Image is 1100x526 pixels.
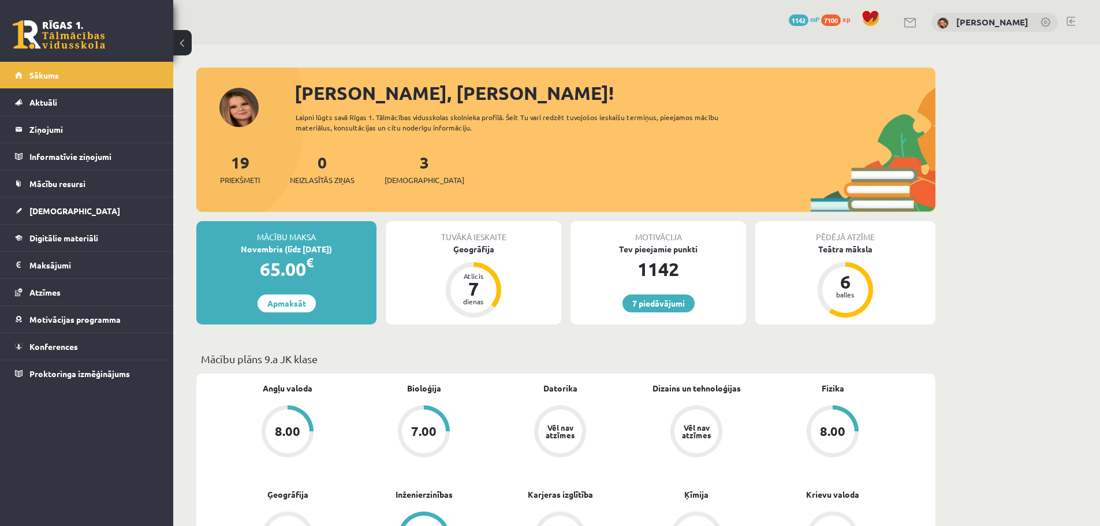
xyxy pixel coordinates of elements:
[15,62,159,88] a: Sākums
[15,333,159,360] a: Konferences
[196,243,376,255] div: Novembris (līdz [DATE])
[386,243,561,319] a: Ģeogrāfija Atlicis 7 dienas
[196,255,376,283] div: 65.00
[628,405,765,460] a: Vēl nav atzīmes
[622,294,695,312] a: 7 piedāvājumi
[755,243,935,255] div: Teātra māksla
[29,116,159,143] legend: Ziņojumi
[15,143,159,170] a: Informatīvie ziņojumi
[543,382,577,394] a: Datorika
[570,243,746,255] div: Tev pieejamie punkti
[275,425,300,438] div: 8.00
[15,360,159,387] a: Proktoringa izmēģinājums
[820,425,845,438] div: 8.00
[296,112,739,133] div: Laipni lūgts savā Rīgas 1. Tālmācības vidusskolas skolnieka profilā. Šeit Tu vari redzēt tuvojošo...
[570,221,746,243] div: Motivācija
[680,424,713,439] div: Vēl nav atzīmes
[15,252,159,278] a: Maksājumi
[29,143,159,170] legend: Informatīvie ziņojumi
[789,14,808,26] span: 1142
[29,252,159,278] legend: Maksājumi
[29,178,85,189] span: Mācību resursi
[258,294,316,312] a: Apmaksāt
[386,243,561,255] div: Ģeogrāfija
[396,488,453,501] a: Inženierzinības
[13,20,105,49] a: Rīgas 1. Tālmācības vidusskola
[29,97,57,107] span: Aktuāli
[29,206,120,216] span: [DEMOGRAPHIC_DATA]
[828,273,863,291] div: 6
[220,152,260,186] a: 19Priekšmeti
[570,255,746,283] div: 1142
[386,221,561,243] div: Tuvākā ieskaite
[385,174,464,186] span: [DEMOGRAPHIC_DATA]
[806,488,859,501] a: Krievu valoda
[15,116,159,143] a: Ziņojumi
[456,279,491,298] div: 7
[407,382,441,394] a: Bioloģija
[267,488,308,501] a: Ģeogrāfija
[263,382,312,394] a: Angļu valoda
[15,306,159,333] a: Motivācijas programma
[15,170,159,197] a: Mācību resursi
[29,314,121,324] span: Motivācijas programma
[822,382,844,394] a: Fizika
[219,405,356,460] a: 8.00
[544,424,576,439] div: Vēl nav atzīmes
[201,351,931,367] p: Mācību plāns 9.a JK klase
[937,17,949,29] img: Kendija Anete Kraukle
[492,405,628,460] a: Vēl nav atzīmes
[684,488,709,501] a: Ķīmija
[789,14,819,24] a: 1142 mP
[755,221,935,243] div: Pēdējā atzīme
[29,70,59,80] span: Sākums
[306,254,314,271] span: €
[15,89,159,115] a: Aktuāli
[29,368,130,379] span: Proktoringa izmēģinājums
[828,291,863,298] div: balles
[29,287,61,297] span: Atzīmes
[29,233,98,243] span: Digitālie materiāli
[821,14,856,24] a: 7100 xp
[220,174,260,186] span: Priekšmeti
[411,425,437,438] div: 7.00
[290,152,355,186] a: 0Neizlasītās ziņas
[196,221,376,243] div: Mācību maksa
[15,197,159,224] a: [DEMOGRAPHIC_DATA]
[15,279,159,305] a: Atzīmes
[842,14,850,24] span: xp
[956,16,1028,28] a: [PERSON_NAME]
[765,405,901,460] a: 8.00
[652,382,741,394] a: Dizains un tehnoloģijas
[456,273,491,279] div: Atlicis
[810,14,819,24] span: mP
[456,298,491,305] div: dienas
[15,225,159,251] a: Digitālie materiāli
[356,405,492,460] a: 7.00
[29,341,78,352] span: Konferences
[290,174,355,186] span: Neizlasītās ziņas
[385,152,464,186] a: 3[DEMOGRAPHIC_DATA]
[755,243,935,319] a: Teātra māksla 6 balles
[821,14,841,26] span: 7100
[294,79,935,107] div: [PERSON_NAME], [PERSON_NAME]!
[528,488,593,501] a: Karjeras izglītība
